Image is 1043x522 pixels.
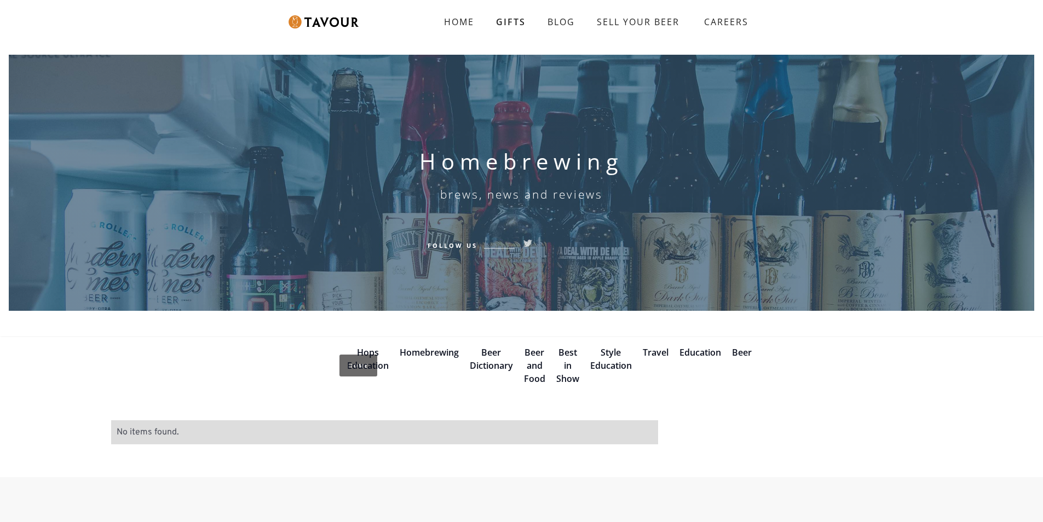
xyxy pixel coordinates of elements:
[347,346,389,372] a: Hops Education
[440,188,603,201] h6: brews, news and reviews
[556,346,579,385] a: Best in Show
[444,16,474,28] strong: HOME
[643,346,669,358] a: Travel
[586,11,690,33] a: SELL YOUR BEER
[590,346,632,372] a: Style Education
[679,346,721,358] a: Education
[117,426,653,439] div: No items found.
[419,148,624,175] h1: Homebrewing
[428,240,477,250] h6: Follow Us
[537,11,586,33] a: BLOG
[704,11,748,33] strong: CAREERS
[485,11,537,33] a: GIFTS
[732,346,752,358] a: Beer
[400,346,459,358] a: Homebrewing
[470,346,513,372] a: Beer Dictionary
[433,11,485,33] a: HOME
[690,7,757,37] a: CAREERS
[339,355,377,376] a: Home
[524,346,545,385] a: Beer and Food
